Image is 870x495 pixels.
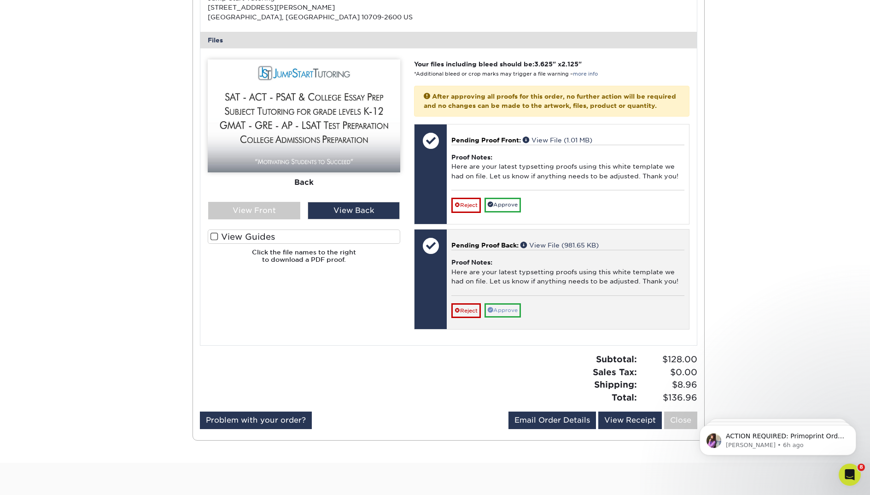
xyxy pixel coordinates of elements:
[451,198,481,212] a: Reject
[40,27,158,199] span: ACTION REQUIRED: Primoprint Order 25924-24556-0735 Thank you for placing your print order with Pr...
[200,32,697,48] div: Files
[451,136,521,144] span: Pending Proof Front:
[451,145,684,190] div: Here are your latest typsetting proofs using this white template we had on file. Let us know if a...
[414,71,598,77] small: *Additional bleed or crop marks may trigger a file warning –
[451,259,492,266] strong: Proof Notes:
[612,392,637,402] strong: Total:
[451,153,492,161] strong: Proof Notes:
[640,378,697,391] span: $8.96
[573,71,598,77] a: more info
[858,464,865,471] span: 8
[686,406,870,470] iframe: Intercom notifications message
[508,412,596,429] a: Email Order Details
[414,60,582,68] strong: Your files including bleed should be: " x "
[640,353,697,366] span: $128.00
[208,248,400,271] h6: Click the file names to the right to download a PDF proof.
[485,303,521,318] a: Approve
[208,202,300,219] div: View Front
[534,60,553,68] span: 3.625
[451,242,519,249] span: Pending Proof Back:
[200,412,312,429] a: Problem with your order?
[40,35,159,44] p: Message from Erica, sent 6h ago
[451,250,684,295] div: Here are your latest typsetting proofs using this white template we had on file. Let us know if a...
[523,136,592,144] a: View File (1.01 MB)
[593,367,637,377] strong: Sales Tax:
[596,354,637,364] strong: Subtotal:
[664,412,697,429] a: Close
[308,202,400,219] div: View Back
[839,464,861,486] iframe: Intercom live chat
[640,391,697,404] span: $136.96
[451,303,481,318] a: Reject
[598,412,662,429] a: View Receipt
[208,172,400,193] div: Back
[594,379,637,389] strong: Shipping:
[208,230,400,244] label: View Guides
[520,242,599,249] a: View File (981.65 KB)
[485,198,521,212] a: Approve
[424,93,676,109] strong: After approving all proofs for this order, no further action will be required and no changes can ...
[561,60,578,68] span: 2.125
[640,366,697,379] span: $0.00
